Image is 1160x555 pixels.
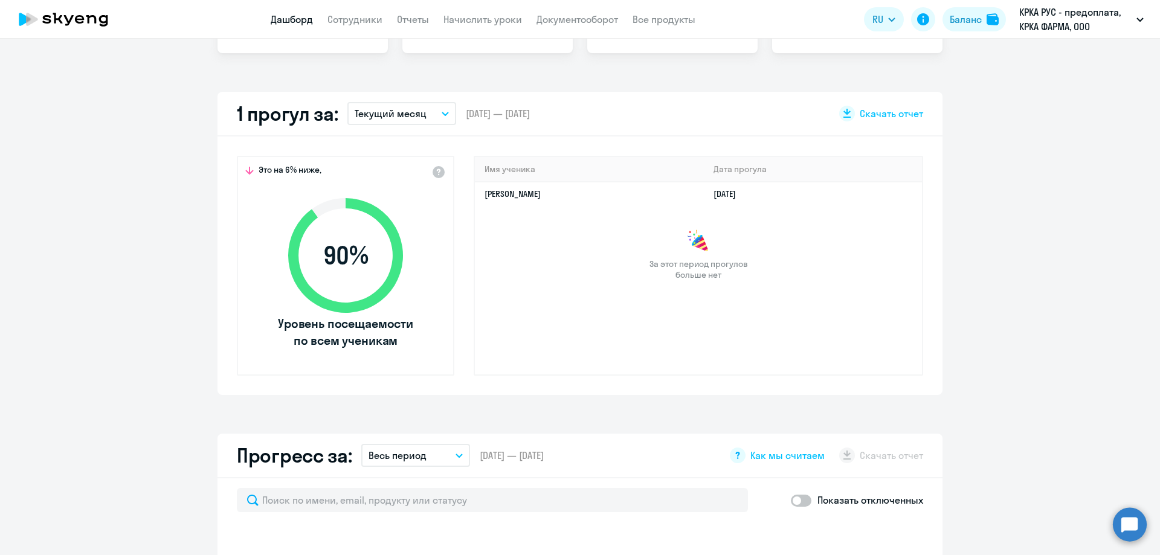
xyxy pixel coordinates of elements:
a: Дашборд [271,13,313,25]
th: Имя ученика [475,157,704,182]
a: Начислить уроки [443,13,522,25]
h2: 1 прогул за: [237,101,338,126]
span: Уровень посещаемости по всем ученикам [276,315,415,349]
span: 90 % [276,241,415,270]
a: [DATE] [714,188,746,199]
button: Весь период [361,444,470,467]
button: КРКА РУС - предоплата, КРКА ФАРМА, ООО [1013,5,1150,34]
p: Текущий месяц [355,106,427,121]
a: Все продукты [633,13,695,25]
h2: Прогресс за: [237,443,352,467]
input: Поиск по имени, email, продукту или статусу [237,488,748,512]
span: За этот период прогулов больше нет [648,258,749,280]
span: Это на 6% ниже, [259,164,321,179]
span: Как мы считаем [750,449,825,462]
div: Баланс [950,12,982,27]
p: Весь период [369,448,427,463]
span: [DATE] — [DATE] [466,107,530,120]
a: Сотрудники [327,13,382,25]
span: RU [872,12,883,27]
button: Балансbalance [942,7,1006,31]
span: [DATE] — [DATE] [480,449,544,462]
p: Показать отключенных [817,493,923,507]
img: congrats [686,229,710,254]
p: КРКА РУС - предоплата, КРКА ФАРМА, ООО [1019,5,1132,34]
img: balance [987,13,999,25]
span: Скачать отчет [860,107,923,120]
a: Документооборот [536,13,618,25]
a: [PERSON_NAME] [485,188,541,199]
a: Отчеты [397,13,429,25]
button: Текущий месяц [347,102,456,125]
button: RU [864,7,904,31]
th: Дата прогула [704,157,922,182]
